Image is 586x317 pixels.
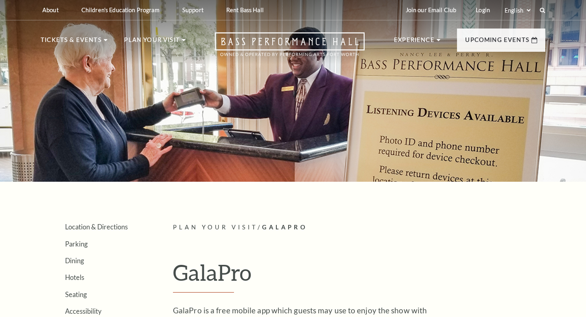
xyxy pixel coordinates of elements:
[503,7,532,14] select: Select:
[41,35,102,50] p: Tickets & Events
[81,7,160,13] p: Children's Education Program
[124,35,180,50] p: Plan Your Visit
[465,35,529,50] p: Upcoming Events
[65,240,87,248] a: Parking
[65,273,84,281] a: Hotels
[65,291,87,298] a: Seating
[65,257,84,264] a: Dining
[65,307,101,315] a: Accessibility
[262,224,308,231] span: Galapro
[394,35,435,50] p: Experience
[182,7,203,13] p: Support
[226,7,264,13] p: Rent Bass Hall
[173,224,258,231] span: Plan Your Visit
[173,222,545,233] p: /
[65,223,128,231] a: Location & Directions
[42,7,59,13] p: About
[173,259,545,293] h1: GalaPro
